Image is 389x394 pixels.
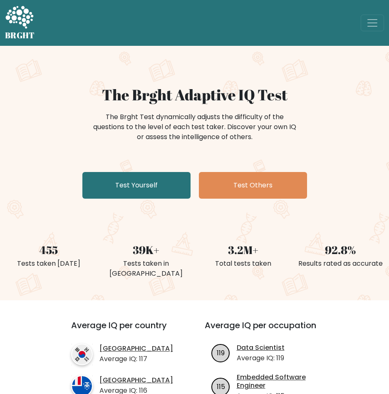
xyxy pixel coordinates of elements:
[5,3,35,42] a: BRGHT
[99,376,173,385] a: [GEOGRAPHIC_DATA]
[99,344,173,353] a: [GEOGRAPHIC_DATA]
[199,172,307,199] a: Test Others
[217,348,225,358] text: 119
[71,320,175,340] h3: Average IQ per country
[200,242,287,259] div: 3.2M+
[5,30,35,40] h5: BRGHT
[5,86,384,104] h1: The Brght Adaptive IQ Test
[71,344,93,365] img: country
[99,354,173,364] p: Average IQ: 117
[102,242,190,259] div: 39K+
[91,112,299,142] div: The Brght Test dynamically adjusts the difficulty of the questions to the level of each test take...
[200,259,287,269] div: Total tests taken
[237,353,285,363] p: Average IQ: 119
[297,259,384,269] div: Results rated as accurate
[297,242,384,259] div: 92.8%
[237,373,328,391] a: Embedded Software Engineer
[5,242,92,259] div: 455
[205,320,328,340] h3: Average IQ per occupation
[5,259,92,269] div: Tests taken [DATE]
[361,15,384,31] button: Toggle navigation
[82,172,191,199] a: Test Yourself
[237,344,285,352] a: Data Scientist
[216,382,225,392] text: 115
[102,259,190,279] div: Tests taken in [GEOGRAPHIC_DATA]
